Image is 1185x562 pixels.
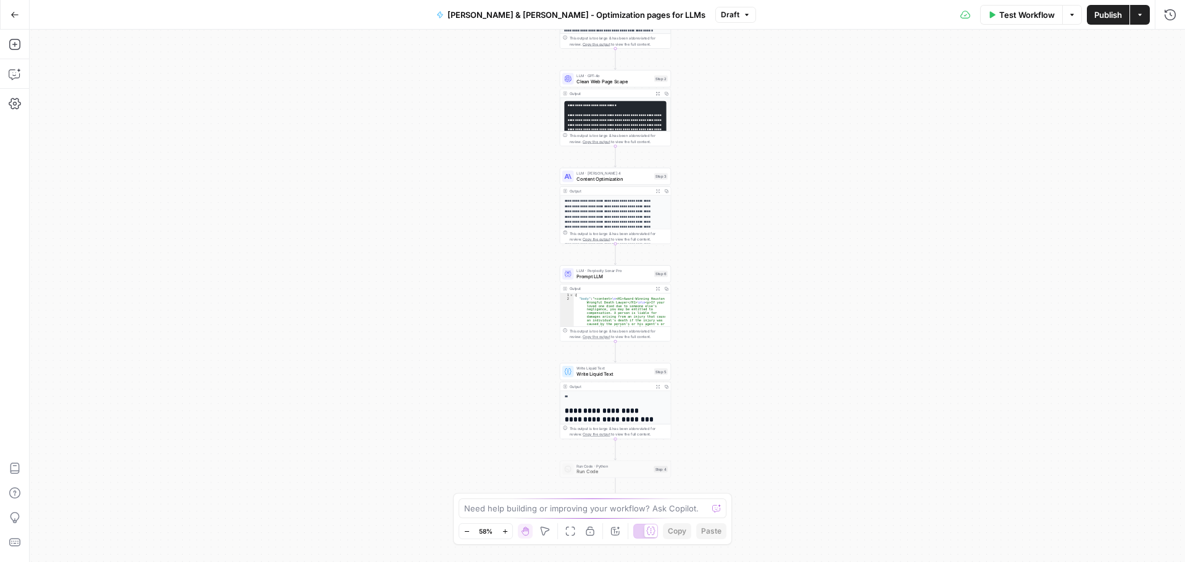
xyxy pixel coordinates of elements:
span: Paste [701,526,721,537]
div: This output is too large & has been abbreviated for review. to view the full content. [570,328,668,340]
span: Clean Web Page Scape [576,78,651,85]
div: Step 5 [654,368,668,374]
div: This output is too large & has been abbreviated for review. to view the full content. [570,426,668,437]
div: This output is too large & has been abbreviated for review. to view the full content. [570,35,668,47]
g: Edge from step_4 to end [614,477,616,498]
span: LLM · GPT-4o [576,73,651,78]
g: Edge from step_2 to step_3 [614,146,616,167]
div: Output [570,383,652,389]
span: LLM · [PERSON_NAME] 4 [576,170,651,176]
div: 1 [560,293,573,297]
g: Edge from step_3 to step_6 [614,244,616,265]
g: Edge from step_5 to step_4 [614,439,616,460]
button: Copy [663,523,691,539]
span: Copy the output [583,42,610,46]
div: Output [570,91,652,96]
div: Step 3 [654,173,668,180]
div: This output is too large & has been abbreviated for review. to view the full content. [570,133,668,144]
span: Write Liquid Text [576,371,651,378]
span: Publish [1094,9,1122,21]
span: Copy the output [583,237,610,241]
div: Step 6 [654,271,668,277]
span: Copy the output [583,432,610,437]
div: LLM · Perplexity Sonar ProPrompt LLMStep 6Output{ "body":"<content>\n<H1>Award-Winning Houston Wr... [560,265,671,341]
span: Write Liquid Text [576,365,651,371]
div: Run Code · PythonRun CodeStep 4 [560,461,671,478]
span: Draft [721,9,739,20]
button: Paste [696,523,726,539]
g: Edge from step_6 to step_5 [614,341,616,362]
div: Output [570,286,652,291]
span: Toggle code folding, rows 1 through 3 [570,293,573,297]
span: Test Workflow [999,9,1055,21]
button: Publish [1087,5,1129,25]
span: Run Code · Python [576,463,651,469]
div: Step 2 [654,75,668,81]
span: Copy [668,526,686,537]
span: 58% [479,526,493,536]
span: Content Optimization [576,175,651,183]
span: [PERSON_NAME] & [PERSON_NAME] - Optimization pages for LLMs [447,9,705,21]
button: Draft [715,7,756,23]
button: Test Workflow [980,5,1062,25]
div: This output is too large & has been abbreviated for review. to view the full content. [570,231,668,242]
span: Copy the output [583,139,610,144]
span: Run Code [576,468,651,476]
button: [PERSON_NAME] & [PERSON_NAME] - Optimization pages for LLMs [429,5,713,25]
span: LLM · Perplexity Sonar Pro [576,268,651,273]
span: Prompt LLM [576,273,651,280]
div: Step 4 [654,466,668,472]
div: Output [570,188,652,194]
g: Edge from step_1 to step_2 [614,49,616,70]
span: Copy the output [583,334,610,339]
